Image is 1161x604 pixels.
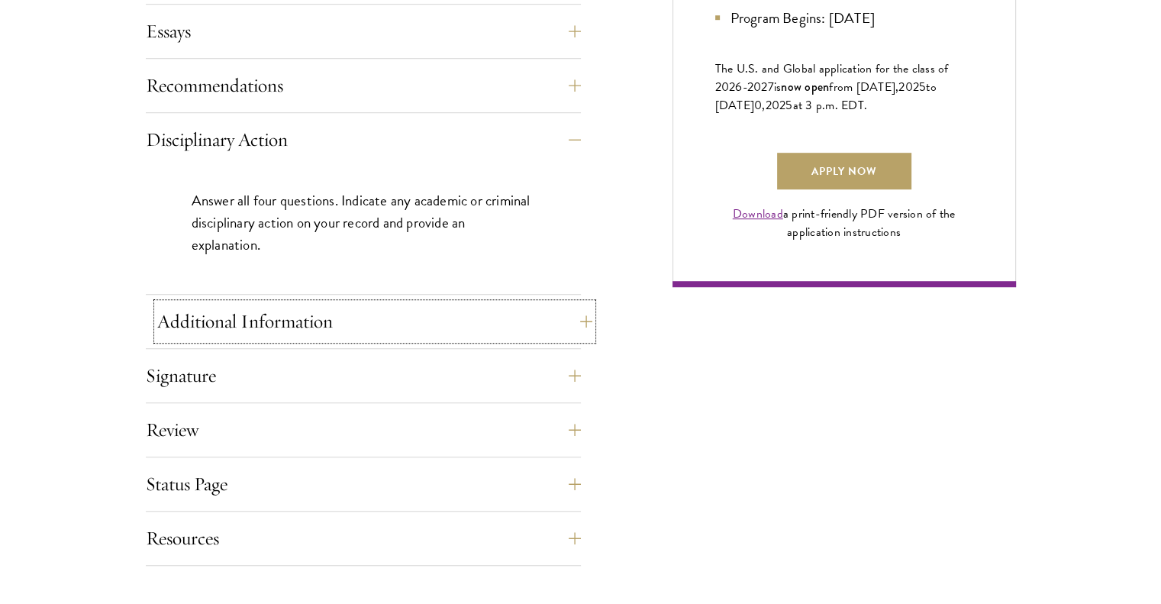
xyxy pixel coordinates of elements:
[146,357,581,394] button: Signature
[146,121,581,158] button: Disciplinary Action
[793,96,868,115] span: at 3 p.m. EDT.
[735,78,742,96] span: 6
[777,153,911,189] a: Apply Now
[768,78,774,96] span: 7
[785,96,792,115] span: 5
[774,78,782,96] span: is
[754,96,762,115] span: 0
[919,78,926,96] span: 5
[146,466,581,502] button: Status Page
[898,78,919,96] span: 202
[781,78,829,95] span: now open
[829,78,898,96] span: from [DATE],
[766,96,786,115] span: 202
[146,67,581,104] button: Recommendations
[146,520,581,557] button: Resources
[146,412,581,448] button: Review
[715,7,973,29] li: Program Begins: [DATE]
[715,205,973,241] div: a print-friendly PDF version of the application instructions
[762,96,765,115] span: ,
[146,13,581,50] button: Essays
[743,78,768,96] span: -202
[715,78,937,115] span: to [DATE]
[157,303,592,340] button: Additional Information
[715,60,949,96] span: The U.S. and Global application for the class of 202
[733,205,783,223] a: Download
[192,189,535,256] p: Answer all four questions. Indicate any academic or criminal disciplinary action on your record a...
